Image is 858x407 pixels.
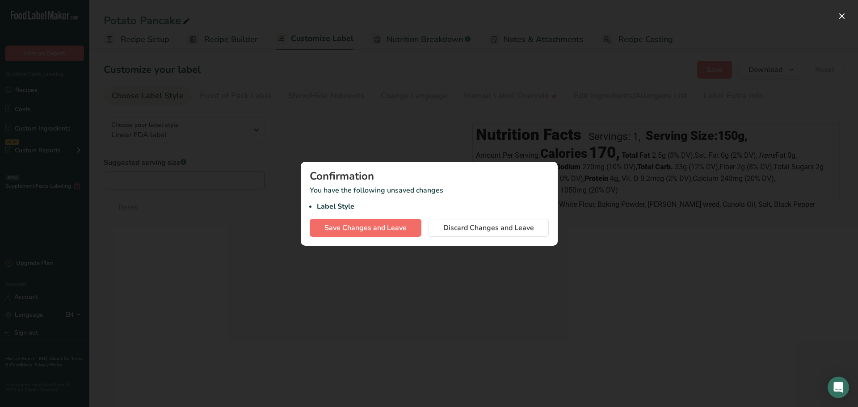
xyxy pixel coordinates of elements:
[429,219,549,237] button: Discard Changes and Leave
[324,222,407,233] span: Save Changes and Leave
[317,201,549,212] li: Label Style
[310,219,421,237] button: Save Changes and Leave
[310,185,549,212] p: You have the following unsaved changes
[310,171,549,181] div: Confirmation
[443,222,534,233] span: Discard Changes and Leave
[828,377,849,398] div: Open Intercom Messenger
